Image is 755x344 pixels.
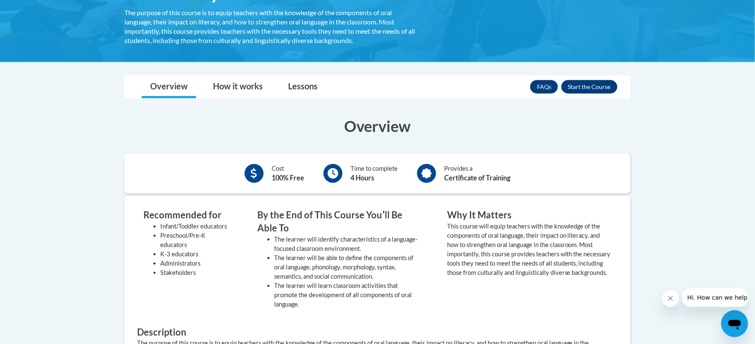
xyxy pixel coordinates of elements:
[530,80,558,94] a: FAQs
[351,164,398,183] div: Time to complete
[280,76,326,98] a: Lessons
[124,116,631,137] h3: Overview
[351,174,375,182] b: 4 Hours
[272,164,305,183] div: Cost
[721,310,748,337] iframe: Button to launch messaging window
[142,76,196,98] a: Overview
[682,288,748,307] iframe: Message from company
[561,80,617,94] button: Enroll
[160,259,232,268] li: Administrators
[447,223,611,276] value: This course will equip teachers with the knowledge of the components of oral language, their impa...
[445,174,511,182] b: Certificate of Training
[160,231,232,250] li: Preschool/Pre-K educators
[445,164,511,183] div: Provides a
[205,76,271,98] a: How it works
[160,250,232,259] li: K-3 educators
[143,209,232,222] h3: Recommended for
[662,290,679,307] iframe: Close message
[274,281,422,309] li: The learner will learn classroom activities that promote the development of all components of ora...
[160,268,232,277] li: Stakeholders
[272,174,305,182] b: 100% Free
[274,235,422,253] li: The learner will identify characteristics of a language-focused classroom environment.
[447,209,612,222] h3: Why It Matters
[160,222,232,231] li: Infant/Toddler educators
[124,8,415,45] div: The purpose of this course is to equip teachers with the knowledge of the components of oral lang...
[257,209,422,235] h3: By the End of This Course Youʹll Be Able To
[5,6,68,13] span: Hi. How can we help?
[274,253,422,281] li: The learner will be able to define the components of oral language, phonology, morphology, syntax...
[137,326,618,339] h3: Description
